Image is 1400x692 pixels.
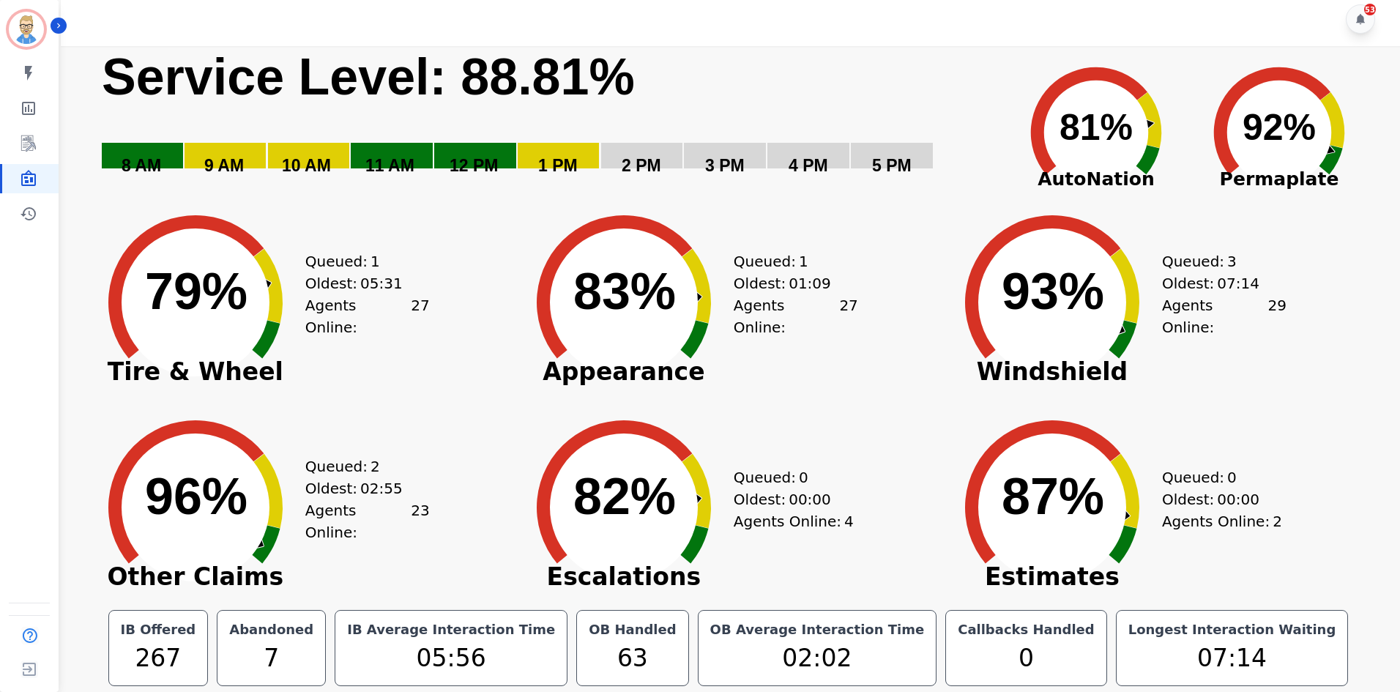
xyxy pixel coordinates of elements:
[1227,250,1237,272] span: 3
[734,250,844,272] div: Queued:
[789,488,831,510] span: 00:00
[1125,620,1339,640] div: Longest Interaction Waiting
[1060,107,1133,148] text: 81%
[1267,294,1286,338] span: 29
[1162,294,1287,338] div: Agents Online:
[204,156,244,175] text: 9 AM
[305,294,430,338] div: Agents Online:
[1364,4,1376,15] div: 53
[344,640,558,677] div: 05:56
[305,455,415,477] div: Queued:
[305,499,430,543] div: Agents Online:
[122,156,161,175] text: 8 AM
[1162,510,1287,532] div: Agents Online:
[586,620,679,640] div: OB Handled
[1227,466,1237,488] span: 0
[734,510,858,532] div: Agents Online:
[1002,468,1104,525] text: 87%
[1217,272,1259,294] span: 07:14
[789,156,828,175] text: 4 PM
[1162,250,1272,272] div: Queued:
[1162,488,1272,510] div: Oldest:
[707,640,928,677] div: 02:02
[942,570,1162,584] span: Estimates
[344,620,558,640] div: IB Average Interaction Time
[734,294,858,338] div: Agents Online:
[360,272,403,294] span: 05:31
[118,640,199,677] div: 267
[789,272,831,294] span: 01:09
[226,640,316,677] div: 7
[1162,272,1272,294] div: Oldest:
[514,570,734,584] span: Escalations
[1162,466,1272,488] div: Queued:
[573,263,676,320] text: 83%
[145,263,247,320] text: 79%
[1188,165,1371,193] span: Permaplate
[734,466,844,488] div: Queued:
[1002,263,1104,320] text: 93%
[799,466,808,488] span: 0
[226,620,316,640] div: Abandoned
[305,272,415,294] div: Oldest:
[371,250,380,272] span: 1
[1217,488,1259,510] span: 00:00
[411,294,429,338] span: 27
[365,156,414,175] text: 11 AM
[586,640,679,677] div: 63
[1243,107,1316,148] text: 92%
[734,488,844,510] div: Oldest:
[118,620,199,640] div: IB Offered
[86,365,305,379] span: Tire & Wheel
[102,48,635,105] text: Service Level: 88.81%
[360,477,403,499] span: 02:55
[282,156,331,175] text: 10 AM
[955,640,1098,677] div: 0
[942,365,1162,379] span: Windshield
[1005,165,1188,193] span: AutoNation
[799,250,808,272] span: 1
[514,365,734,379] span: Appearance
[100,46,1002,196] svg: Service Level: 0%
[734,272,844,294] div: Oldest:
[86,570,305,584] span: Other Claims
[305,250,415,272] div: Queued:
[844,510,854,532] span: 4
[450,156,498,175] text: 12 PM
[839,294,857,338] span: 27
[305,477,415,499] div: Oldest:
[1273,510,1282,532] span: 2
[411,499,429,543] span: 23
[538,156,578,175] text: 1 PM
[955,620,1098,640] div: Callbacks Handled
[707,620,928,640] div: OB Average Interaction Time
[1125,640,1339,677] div: 07:14
[9,12,44,47] img: Bordered avatar
[872,156,912,175] text: 5 PM
[573,468,676,525] text: 82%
[145,468,247,525] text: 96%
[371,455,380,477] span: 2
[705,156,745,175] text: 3 PM
[622,156,661,175] text: 2 PM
